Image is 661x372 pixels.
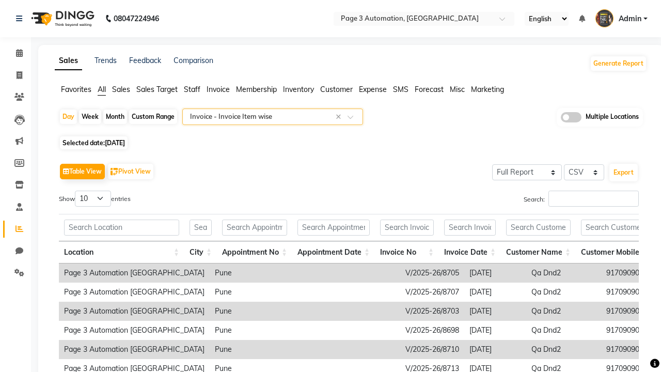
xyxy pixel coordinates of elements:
[297,220,370,236] input: Search Appointment Date
[59,340,210,359] td: Page 3 Automation [GEOGRAPHIC_DATA]
[393,85,408,94] span: SMS
[136,85,178,94] span: Sales Target
[336,112,344,122] span: Clear all
[439,241,501,263] th: Invoice Date: activate to sort column ascending
[26,4,97,33] img: logo
[207,85,230,94] span: Invoice
[400,283,464,302] td: V/2025-26/8707
[591,56,646,71] button: Generate Report
[55,52,82,70] a: Sales
[184,85,200,94] span: Staff
[59,283,210,302] td: Page 3 Automation [GEOGRAPHIC_DATA]
[526,302,601,321] td: Qa Dnd2
[400,340,464,359] td: V/2025-26/8710
[174,56,213,65] a: Comparison
[210,283,242,302] td: Pune
[464,263,526,283] td: [DATE]
[450,85,465,94] span: Misc
[114,4,159,33] b: 08047224946
[526,321,601,340] td: Qa Dnd2
[464,302,526,321] td: [DATE]
[236,85,277,94] span: Membership
[111,168,118,176] img: pivot.png
[59,241,184,263] th: Location: activate to sort column ascending
[60,164,105,179] button: Table View
[129,56,161,65] a: Feedback
[95,56,117,65] a: Trends
[380,220,434,236] input: Search Invoice No
[129,110,177,124] div: Custom Range
[59,263,210,283] td: Page 3 Automation [GEOGRAPHIC_DATA]
[506,220,571,236] input: Search Customer Name
[526,340,601,359] td: Qa Dnd2
[464,321,526,340] td: [DATE]
[222,220,287,236] input: Search Appointment No
[64,220,179,236] input: Search Location
[464,340,526,359] td: [DATE]
[210,302,242,321] td: Pune
[210,321,242,340] td: Pune
[586,112,639,122] span: Multiple Locations
[444,220,496,236] input: Search Invoice Date
[108,164,153,179] button: Pivot View
[609,164,638,181] button: Export
[501,241,576,263] th: Customer Name: activate to sort column ascending
[548,191,639,207] input: Search:
[59,191,131,207] label: Show entries
[60,110,77,124] div: Day
[112,85,130,94] span: Sales
[61,85,91,94] span: Favorites
[60,136,128,149] span: Selected date:
[464,283,526,302] td: [DATE]
[400,321,464,340] td: V/2025-26/8698
[619,13,641,24] span: Admin
[59,321,210,340] td: Page 3 Automation [GEOGRAPHIC_DATA]
[415,85,444,94] span: Forecast
[400,302,464,321] td: V/2025-26/8703
[190,220,212,236] input: Search City
[581,220,648,236] input: Search Customer Mobile
[471,85,504,94] span: Marketing
[217,241,292,263] th: Appointment No: activate to sort column ascending
[359,85,387,94] span: Expense
[210,340,242,359] td: Pune
[283,85,314,94] span: Inventory
[105,139,125,147] span: [DATE]
[210,263,242,283] td: Pune
[79,110,101,124] div: Week
[184,241,217,263] th: City: activate to sort column ascending
[98,85,106,94] span: All
[75,191,111,207] select: Showentries
[526,263,601,283] td: Qa Dnd2
[320,85,353,94] span: Customer
[576,241,653,263] th: Customer Mobile: activate to sort column ascending
[526,283,601,302] td: Qa Dnd2
[375,241,439,263] th: Invoice No: activate to sort column ascending
[292,241,375,263] th: Appointment Date: activate to sort column ascending
[103,110,127,124] div: Month
[400,263,464,283] td: V/2025-26/8705
[595,9,613,27] img: Admin
[524,191,639,207] label: Search:
[59,302,210,321] td: Page 3 Automation [GEOGRAPHIC_DATA]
